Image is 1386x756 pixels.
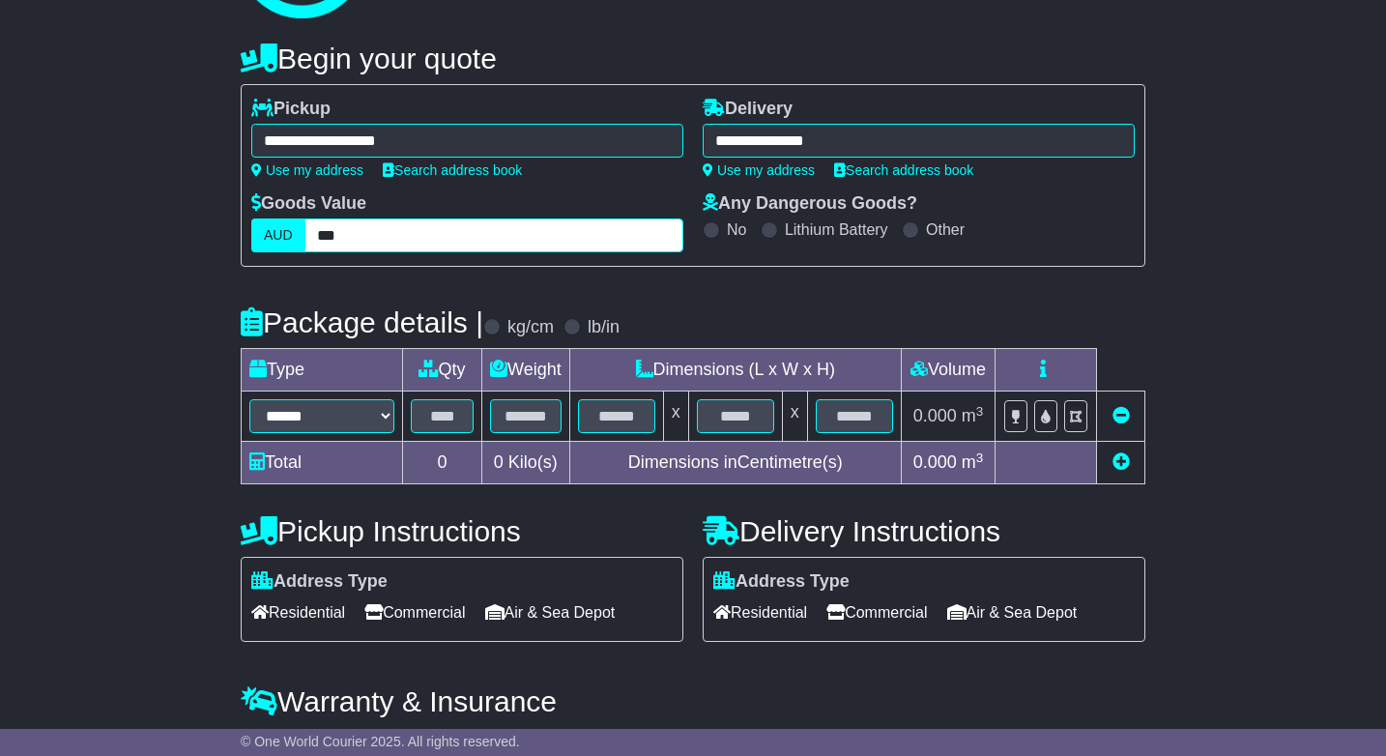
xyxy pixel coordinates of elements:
td: x [663,392,688,442]
span: © One World Courier 2025. All rights reserved. [241,734,520,749]
a: Use my address [251,162,363,178]
label: kg/cm [507,317,554,338]
div: All our quotes include a $ FreightSafe warranty. [241,728,1145,749]
span: Commercial [364,597,465,627]
a: Use my address [703,162,815,178]
span: Residential [713,597,807,627]
span: m [962,406,984,425]
label: No [727,220,746,239]
h4: Begin your quote [241,43,1145,74]
label: Delivery [703,99,793,120]
h4: Pickup Instructions [241,515,683,547]
label: Goods Value [251,193,366,215]
td: Type [242,349,403,392]
label: Any Dangerous Goods? [703,193,917,215]
span: m [962,452,984,472]
td: Volume [901,349,995,392]
td: Dimensions in Centimetre(s) [569,442,901,484]
label: lb/in [588,317,620,338]
h4: Package details | [241,306,483,338]
h4: Delivery Instructions [703,515,1145,547]
span: Commercial [826,597,927,627]
label: Other [926,220,965,239]
span: 0.000 [913,406,957,425]
td: Weight [482,349,570,392]
sup: 3 [976,404,984,419]
label: Lithium Battery [785,220,888,239]
td: Total [242,442,403,484]
span: 0 [494,452,504,472]
label: AUD [251,218,305,252]
label: Address Type [251,571,388,593]
span: 250 [436,728,465,747]
label: Address Type [713,571,850,593]
span: Air & Sea Depot [947,597,1078,627]
a: Add new item [1112,452,1130,472]
span: 0.000 [913,452,957,472]
td: x [782,392,807,442]
td: Qty [403,349,482,392]
td: 0 [403,442,482,484]
h4: Warranty & Insurance [241,685,1145,717]
a: Remove this item [1112,406,1130,425]
label: Pickup [251,99,331,120]
a: Search address book [834,162,973,178]
td: Dimensions (L x W x H) [569,349,901,392]
span: Air & Sea Depot [485,597,616,627]
sup: 3 [976,451,984,465]
span: Residential [251,597,345,627]
td: Kilo(s) [482,442,570,484]
a: Search address book [383,162,522,178]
